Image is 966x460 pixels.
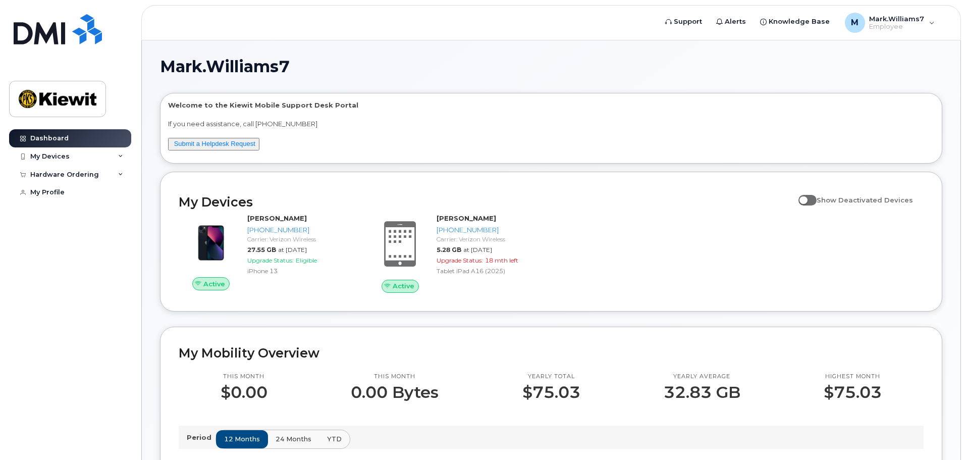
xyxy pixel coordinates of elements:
[437,214,496,222] strong: [PERSON_NAME]
[247,257,294,264] span: Upgrade Status:
[174,140,255,147] a: Submit a Helpdesk Request
[247,235,352,243] div: Carrier: Verizon Wireless
[247,214,307,222] strong: [PERSON_NAME]
[160,59,290,74] span: Mark.Williams7
[368,214,545,292] a: Active[PERSON_NAME][PHONE_NUMBER]Carrier: Verizon Wireless5.28 GBat [DATE]Upgrade Status:18 mth l...
[437,257,483,264] span: Upgrade Status:
[485,257,518,264] span: 18 mth left
[168,100,934,110] p: Welcome to the Kiewit Mobile Support Desk Portal
[278,246,307,253] span: at [DATE]
[351,383,439,401] p: 0.00 Bytes
[276,434,311,444] span: 24 months
[327,434,342,444] span: YTD
[203,279,225,289] span: Active
[437,235,541,243] div: Carrier: Verizon Wireless
[168,119,934,129] p: If you need assistance, call [PHONE_NUMBER]
[664,373,740,381] p: Yearly average
[221,373,267,381] p: This month
[798,190,807,198] input: Show Deactivated Devices
[437,246,461,253] span: 5.28 GB
[463,246,492,253] span: at [DATE]
[824,373,882,381] p: Highest month
[437,225,541,235] div: [PHONE_NUMBER]
[168,138,259,150] button: Submit a Helpdesk Request
[247,267,352,275] div: iPhone 13
[522,373,580,381] p: Yearly total
[393,281,414,291] span: Active
[664,383,740,401] p: 32.83 GB
[179,214,356,290] a: Active[PERSON_NAME][PHONE_NUMBER]Carrier: Verizon Wireless27.55 GBat [DATE]Upgrade Status:Eligibl...
[187,433,216,442] p: Period
[221,383,267,401] p: $0.00
[247,246,276,253] span: 27.55 GB
[437,267,541,275] div: Tablet iPad A16 (2025)
[187,219,235,267] img: image20231002-3703462-1ig824h.jpeg
[817,196,913,204] span: Show Deactivated Devices
[824,383,882,401] p: $75.03
[179,194,793,210] h2: My Devices
[247,225,352,235] div: [PHONE_NUMBER]
[296,257,317,264] span: Eligible
[522,383,580,401] p: $75.03
[351,373,439,381] p: This month
[179,345,924,361] h2: My Mobility Overview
